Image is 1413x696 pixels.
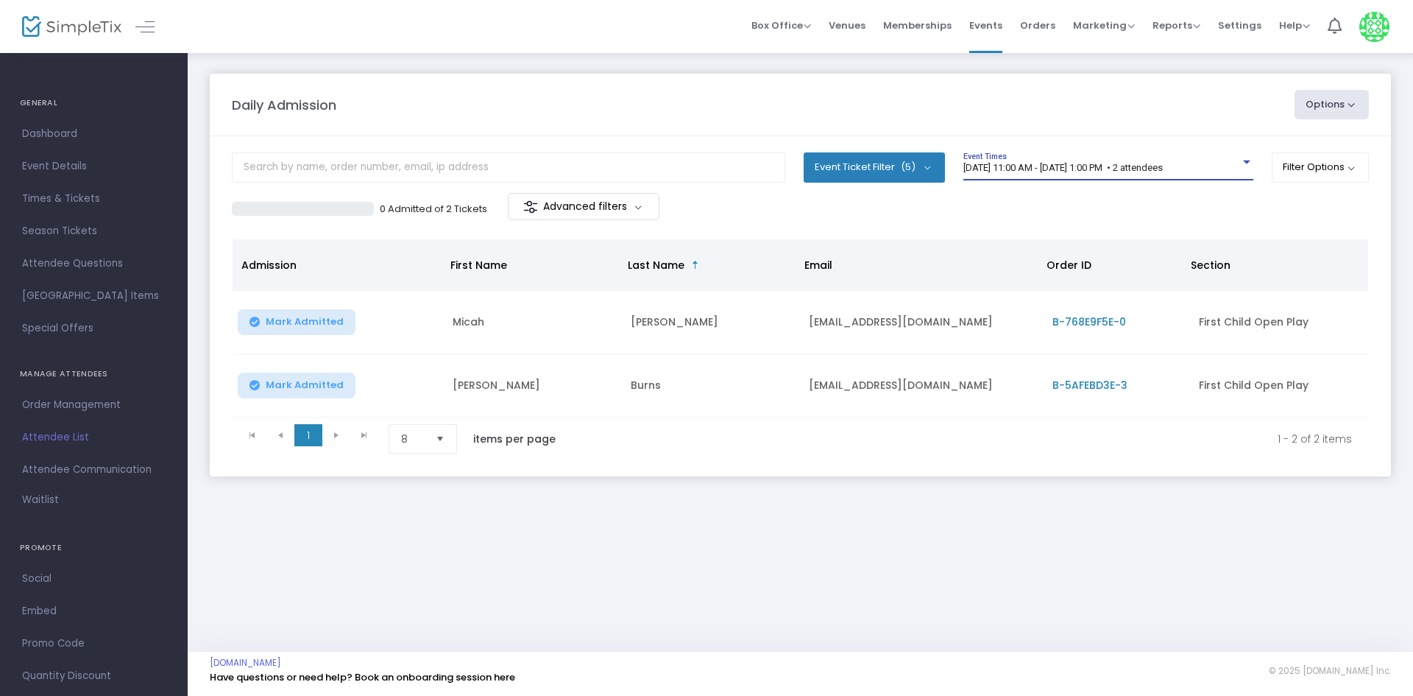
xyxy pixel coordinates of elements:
[800,354,1044,418] td: [EMAIL_ADDRESS][DOMAIN_NAME]
[22,460,166,479] span: Attendee Communication
[523,200,538,214] img: filter
[22,667,166,686] span: Quantity Discount
[210,670,515,684] a: Have questions or need help? Book an onboarding session here
[238,373,355,398] button: Mark Admitted
[380,202,487,217] p: 0 Admitted of 2 Tickets
[1279,18,1310,32] span: Help
[22,634,166,653] span: Promo Code
[22,396,166,415] span: Order Management
[1020,7,1055,44] span: Orders
[628,258,684,273] span: Last Name
[1295,90,1370,119] button: Options
[800,291,1044,354] td: [EMAIL_ADDRESS][DOMAIN_NAME]
[266,316,344,328] span: Mark Admitted
[22,157,166,176] span: Event Details
[829,7,865,44] span: Venues
[20,533,168,563] h4: PROMOTE
[20,88,168,118] h4: GENERAL
[22,319,166,338] span: Special Offers
[233,239,1368,418] div: Data table
[587,424,1352,454] kendo-pager-info: 1 - 2 of 2 items
[401,432,424,446] span: 8
[1218,7,1261,44] span: Settings
[232,95,336,115] m-panel-title: Daily Admission
[1269,665,1391,677] span: © 2025 [DOMAIN_NAME] Inc.
[622,291,800,354] td: [PERSON_NAME]
[22,189,166,208] span: Times & Tickets
[1190,354,1369,418] td: First Child Open Play
[430,425,450,453] button: Select
[751,18,811,32] span: Box Office
[1047,258,1091,273] span: Order ID
[22,569,166,588] span: Social
[22,493,59,507] span: Waitlist
[210,657,281,669] a: [DOMAIN_NAME]
[1073,18,1135,32] span: Marketing
[444,354,622,418] td: [PERSON_NAME]
[1052,378,1127,393] span: B-5AFEBD3E-3
[22,602,166,621] span: Embed
[444,291,622,354] td: Micah
[450,258,507,273] span: First Name
[22,222,166,241] span: Season Tickets
[20,359,168,389] h4: MANAGE ATTENDEES
[1190,291,1369,354] td: First Child Open Play
[22,287,166,306] span: [GEOGRAPHIC_DATA] Items
[508,193,660,220] m-button: Advanced filters
[622,354,800,418] td: Burns
[266,379,344,391] span: Mark Admitted
[804,258,832,273] span: Email
[901,161,916,173] span: (5)
[22,254,166,273] span: Attendee Questions
[883,7,952,44] span: Memberships
[241,258,297,273] span: Admission
[804,152,945,182] button: Event Ticket Filter(5)
[22,124,166,144] span: Dashboard
[1052,314,1126,329] span: B-768E9F5E-0
[1152,18,1200,32] span: Reports
[473,432,556,446] label: items per page
[22,428,166,447] span: Attendee List
[1272,152,1370,182] button: Filter Options
[238,309,355,335] button: Mark Admitted
[1191,258,1230,273] span: Section
[232,152,785,183] input: Search by name, order number, email, ip address
[294,424,322,446] span: Page 1
[963,162,1163,173] span: [DATE] 11:00 AM - [DATE] 1:00 PM • 2 attendees
[690,259,701,271] span: Sortable
[969,7,1002,44] span: Events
